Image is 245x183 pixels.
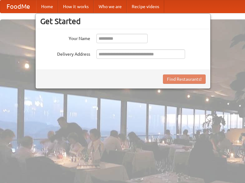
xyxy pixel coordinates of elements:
[58,0,94,13] a: How it works
[36,0,58,13] a: Home
[94,0,127,13] a: Who we are
[127,0,164,13] a: Recipe videos
[40,17,206,26] h3: Get Started
[40,34,90,42] label: Your Name
[40,49,90,57] label: Delivery Address
[0,0,36,13] a: FoodMe
[163,74,206,84] button: Find Restaurants!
